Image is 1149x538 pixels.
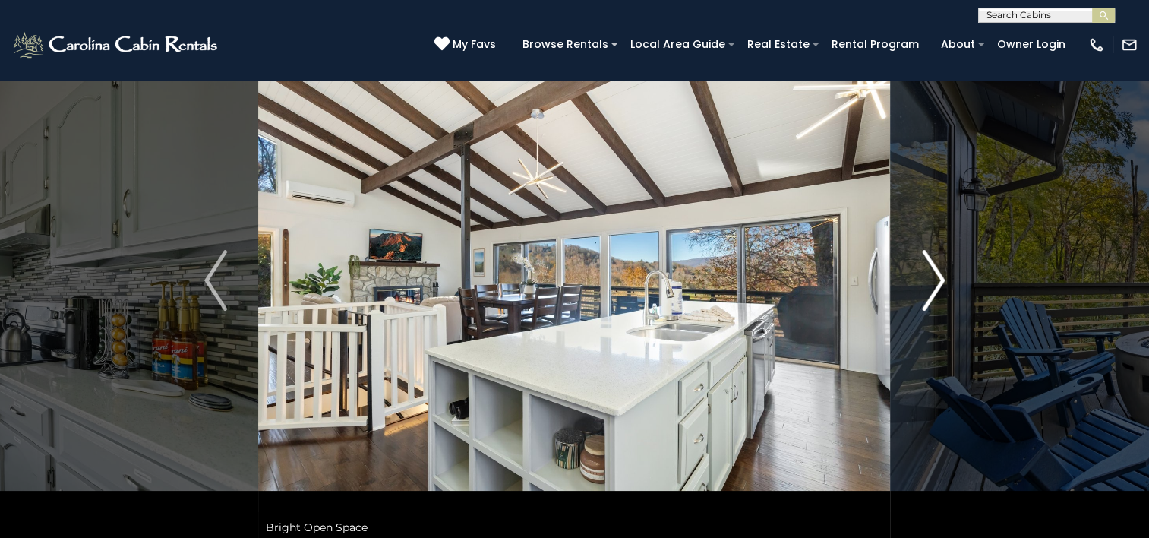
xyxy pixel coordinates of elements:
[623,33,733,56] a: Local Area Guide
[740,33,817,56] a: Real Estate
[204,250,227,311] img: arrow
[11,30,222,60] img: White-1-2.png
[1088,36,1105,53] img: phone-regular-white.png
[990,33,1073,56] a: Owner Login
[922,250,945,311] img: arrow
[515,33,616,56] a: Browse Rentals
[434,36,500,53] a: My Favs
[933,33,983,56] a: About
[1121,36,1138,53] img: mail-regular-white.png
[824,33,926,56] a: Rental Program
[453,36,496,52] span: My Favs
